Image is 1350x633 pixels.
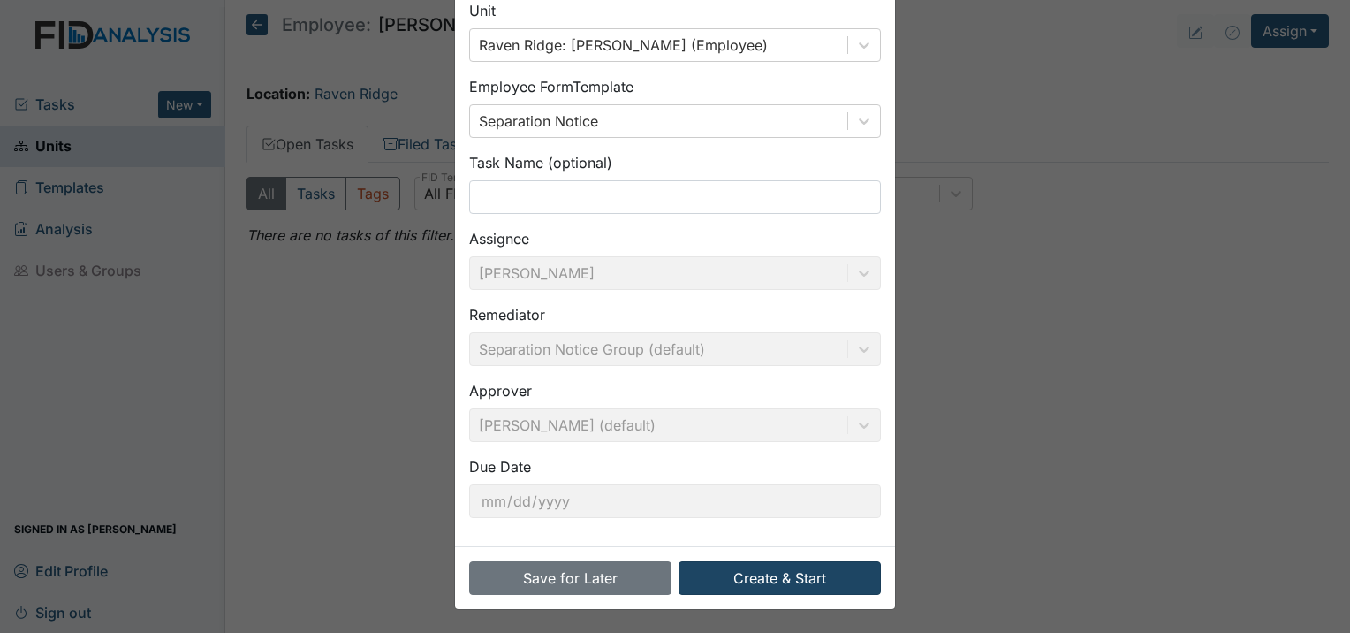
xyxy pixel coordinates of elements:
label: Task Name (optional) [469,152,612,173]
button: Create & Start [679,561,881,595]
div: Raven Ridge: [PERSON_NAME] (Employee) [479,34,768,56]
label: Approver [469,380,532,401]
label: Employee Form Template [469,76,633,97]
button: Save for Later [469,561,671,595]
div: Separation Notice [479,111,598,132]
label: Assignee [469,228,529,249]
label: Due Date [469,456,531,477]
label: Remediator [469,304,545,325]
